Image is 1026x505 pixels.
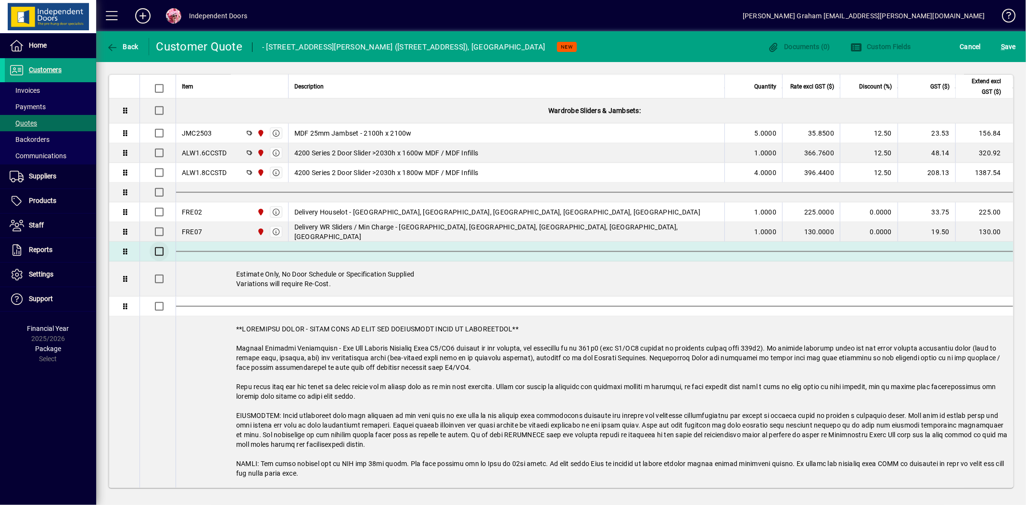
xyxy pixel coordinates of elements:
[5,115,96,131] a: Quotes
[254,207,266,217] span: Christchurch
[27,325,69,332] span: Financial Year
[840,222,898,242] td: 0.0000
[1001,43,1005,50] span: S
[765,38,833,55] button: Documents (0)
[850,43,911,50] span: Custom Fields
[182,128,212,138] div: JMC2503
[189,8,247,24] div: Independent Doors
[294,222,719,241] span: Delivery WR Sliders / Min Charge - [GEOGRAPHIC_DATA], [GEOGRAPHIC_DATA], [GEOGRAPHIC_DATA], [GEOG...
[788,227,834,237] div: 130.0000
[790,81,834,91] span: Rate excl GST ($)
[5,287,96,311] a: Support
[254,128,266,139] span: Christchurch
[1001,39,1016,54] span: ave
[182,227,202,237] div: FRE07
[840,143,898,163] td: 12.50
[848,38,913,55] button: Custom Fields
[156,39,243,54] div: Customer Quote
[755,207,777,217] span: 1.0000
[10,103,46,111] span: Payments
[254,167,266,178] span: Christchurch
[955,222,1013,242] td: 130.00
[10,136,50,143] span: Backorders
[176,262,1013,296] div: Estimate Only, No Door Schedule or Specification Supplied Variations will require Re-Cost.
[754,81,776,91] span: Quantity
[898,163,955,183] td: 208.13
[182,168,227,177] div: ALW1.8CCSTD
[254,148,266,158] span: Christchurch
[755,148,777,158] span: 1.0000
[955,163,1013,183] td: 1387.54
[29,270,53,278] span: Settings
[294,128,412,138] span: MDF 25mm Jambset - 2100h x 2100w
[182,81,193,91] span: Item
[788,128,834,138] div: 35.8500
[840,124,898,143] td: 12.50
[182,148,227,158] div: ALW1.6CCSTD
[104,38,141,55] button: Back
[898,124,955,143] td: 23.53
[29,246,52,253] span: Reports
[5,238,96,262] a: Reports
[898,143,955,163] td: 48.14
[5,82,96,99] a: Invoices
[898,202,955,222] td: 33.75
[960,39,981,54] span: Cancel
[5,99,96,115] a: Payments
[788,148,834,158] div: 366.7600
[955,143,1013,163] td: 320.92
[958,38,984,55] button: Cancel
[743,8,985,24] div: [PERSON_NAME] Graham [EMAIL_ADDRESS][PERSON_NAME][DOMAIN_NAME]
[127,7,158,25] button: Add
[5,148,96,164] a: Communications
[10,87,40,94] span: Invoices
[898,222,955,242] td: 19.50
[768,43,830,50] span: Documents (0)
[35,345,61,353] span: Package
[29,66,62,74] span: Customers
[176,98,1013,123] div: Wardrobe Sliders & Jambsets:
[29,197,56,204] span: Products
[262,39,545,55] div: - [STREET_ADDRESS][PERSON_NAME] ([STREET_ADDRESS]), [GEOGRAPHIC_DATA]
[29,295,53,303] span: Support
[840,202,898,222] td: 0.0000
[294,207,700,217] span: Delivery Houselot - [GEOGRAPHIC_DATA], [GEOGRAPHIC_DATA], [GEOGRAPHIC_DATA], [GEOGRAPHIC_DATA], [...
[10,119,37,127] span: Quotes
[995,2,1014,33] a: Knowledge Base
[955,202,1013,222] td: 225.00
[294,168,479,177] span: 4200 Series 2 Door Slider >2030h x 1800w MDF / MDF Infills
[755,128,777,138] span: 5.0000
[294,148,479,158] span: 4200 Series 2 Door Slider >2030h x 1600w MDF / MDF Infills
[182,207,202,217] div: FRE02
[999,38,1018,55] button: Save
[29,172,56,180] span: Suppliers
[96,38,149,55] app-page-header-button: Back
[29,221,44,229] span: Staff
[840,163,898,183] td: 12.50
[755,168,777,177] span: 4.0000
[788,207,834,217] div: 225.0000
[5,214,96,238] a: Staff
[158,7,189,25] button: Profile
[106,43,139,50] span: Back
[5,164,96,189] a: Suppliers
[5,34,96,58] a: Home
[254,227,266,237] span: Christchurch
[788,168,834,177] div: 396.4400
[5,189,96,213] a: Products
[5,131,96,148] a: Backorders
[10,152,66,160] span: Communications
[294,81,324,91] span: Description
[859,81,892,91] span: Discount (%)
[955,124,1013,143] td: 156.84
[561,44,573,50] span: NEW
[962,76,1001,97] span: Extend excl GST ($)
[755,227,777,237] span: 1.0000
[29,41,47,49] span: Home
[5,263,96,287] a: Settings
[930,81,950,91] span: GST ($)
